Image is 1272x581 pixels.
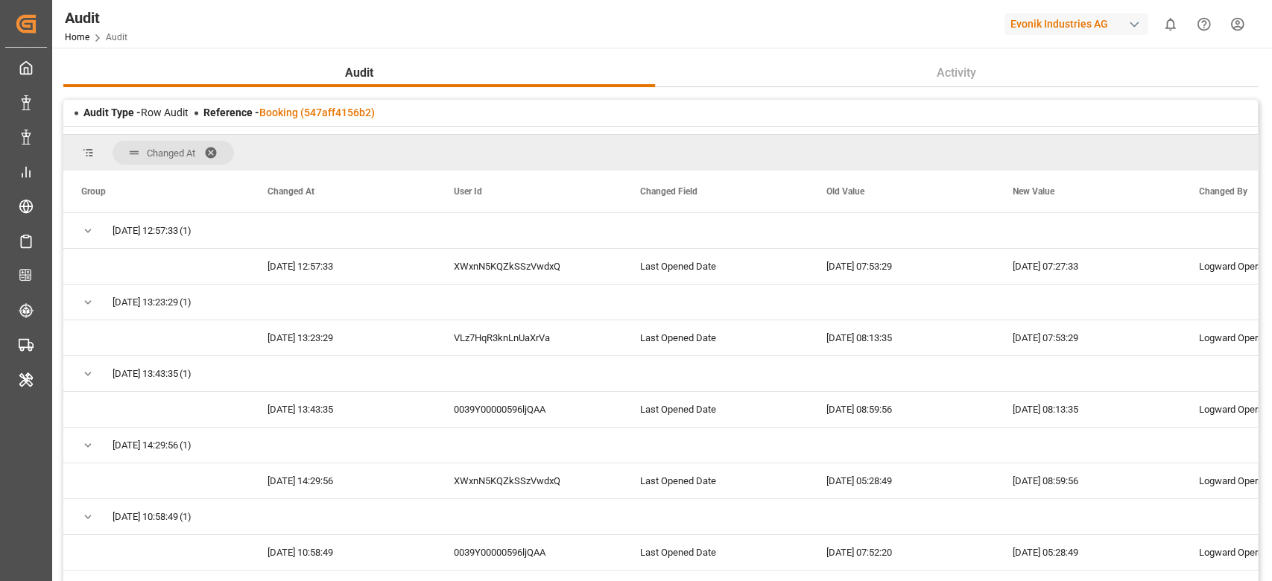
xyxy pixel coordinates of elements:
button: Help Center [1187,7,1221,41]
div: Last Opened Date [622,463,809,498]
span: [DATE] 13:23:29 [113,285,178,320]
span: (1) [180,357,192,391]
div: [DATE] 10:58:49 [250,535,436,570]
div: Row Audit [83,105,189,121]
span: Activity [931,64,982,82]
button: Activity [655,59,1258,87]
span: Group [81,186,106,197]
div: [DATE] 08:59:56 [995,463,1181,498]
div: XWxnN5KQZkSSzVwdxQ [436,463,622,498]
span: (1) [180,214,192,248]
button: show 0 new notifications [1154,7,1187,41]
div: [DATE] 05:28:49 [995,535,1181,570]
div: 0039Y00000596ljQAA [436,392,622,427]
span: User Id [454,186,482,197]
span: Changed Field [640,186,697,197]
span: [DATE] 13:43:35 [113,357,178,391]
div: [DATE] 08:13:35 [809,320,995,355]
span: Audit [339,64,379,82]
span: New Value [1013,186,1054,197]
div: [DATE] 05:28:49 [809,463,995,498]
span: Changed At [268,186,314,197]
span: [DATE] 12:57:33 [113,214,178,248]
div: Last Opened Date [622,320,809,355]
button: Evonik Industries AG [1004,10,1154,38]
div: Audit [65,7,127,29]
span: (1) [180,285,192,320]
div: [DATE] 13:43:35 [250,392,436,427]
div: [DATE] 13:23:29 [250,320,436,355]
a: Booking (547aff4156b2) [259,107,375,118]
div: Evonik Industries AG [1004,13,1148,35]
div: [DATE] 07:53:29 [995,320,1181,355]
span: Changed At [147,147,195,159]
a: Home [65,32,89,42]
div: [DATE] 07:53:29 [809,249,995,284]
div: Last Opened Date [622,249,809,284]
div: 0039Y00000596ljQAA [436,535,622,570]
div: [DATE] 08:13:35 [995,392,1181,427]
span: Changed By [1199,186,1247,197]
span: Reference - [203,107,375,118]
span: Old Value [826,186,864,197]
div: [DATE] 14:29:56 [250,463,436,498]
span: [DATE] 14:29:56 [113,428,178,463]
div: [DATE] 07:52:20 [809,535,995,570]
div: [DATE] 08:59:56 [809,392,995,427]
div: XWxnN5KQZkSSzVwdxQ [436,249,622,284]
span: (1) [180,428,192,463]
div: [DATE] 12:57:33 [250,249,436,284]
div: [DATE] 07:27:33 [995,249,1181,284]
span: [DATE] 10:58:49 [113,500,178,534]
div: Last Opened Date [622,535,809,570]
button: Audit [63,59,655,87]
div: Last Opened Date [622,392,809,427]
div: VLz7HqR3knLnUaXrVa [436,320,622,355]
span: (1) [180,500,192,534]
span: Audit Type - [83,107,141,118]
